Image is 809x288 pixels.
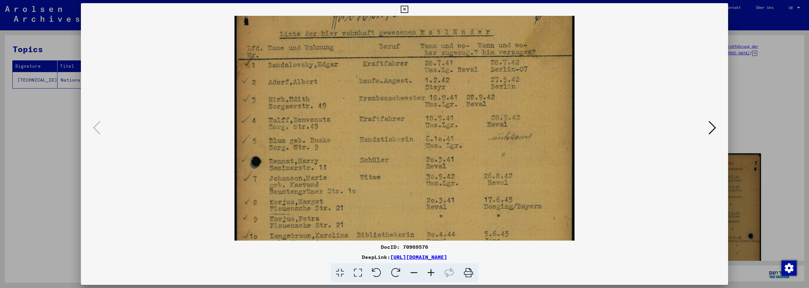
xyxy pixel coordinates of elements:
div: DeepLink: [81,253,728,261]
div: DocID: 70969576 [81,243,728,251]
img: Zustimmung ändern [782,260,797,276]
a: [URL][DOMAIN_NAME] [390,254,447,260]
div: Zustimmung ändern [781,260,796,275]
